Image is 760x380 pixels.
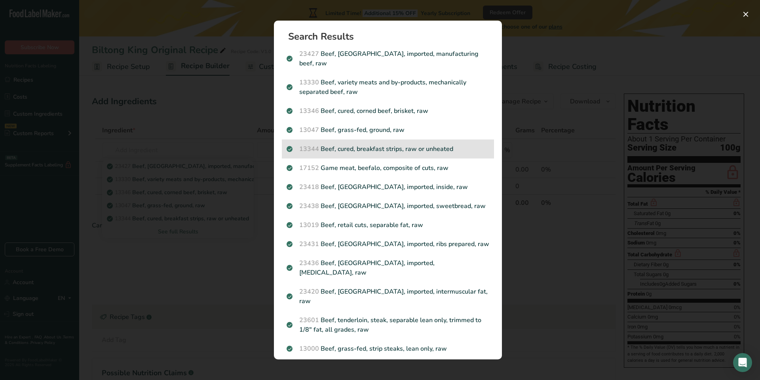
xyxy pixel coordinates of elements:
[299,126,319,134] span: 13047
[287,220,489,230] p: Beef, retail cuts, separable fat, raw
[287,239,489,249] p: Beef, [GEOGRAPHIC_DATA], imported, ribs prepared, raw
[287,182,489,192] p: Beef, [GEOGRAPHIC_DATA], imported, inside, raw
[287,315,489,334] p: Beef, tenderloin, steak, separable lean only, trimmed to 1/8" fat, all grades, raw
[299,344,319,353] span: 13000
[299,183,319,191] span: 23418
[299,221,319,229] span: 13019
[299,316,319,325] span: 23601
[287,287,489,306] p: Beef, [GEOGRAPHIC_DATA], imported, intermuscular fat, raw
[299,145,319,153] span: 13344
[299,259,319,267] span: 23436
[287,344,489,353] p: Beef, grass-fed, strip steaks, lean only, raw
[733,353,752,372] div: Open Intercom Messenger
[299,202,319,210] span: 23438
[299,287,319,296] span: 23420
[287,163,489,173] p: Game meat, beefalo, composite of cuts, raw
[287,201,489,211] p: Beef, [GEOGRAPHIC_DATA], imported, sweetbread, raw
[287,258,489,277] p: Beef, [GEOGRAPHIC_DATA], imported, [MEDICAL_DATA], raw
[287,49,489,68] p: Beef, [GEOGRAPHIC_DATA], imported, manufacturing beef, raw
[299,78,319,87] span: 13330
[287,125,489,135] p: Beef, grass-fed, ground, raw
[299,50,319,58] span: 23427
[287,106,489,116] p: Beef, cured, corned beef, brisket, raw
[299,107,319,115] span: 13346
[287,144,489,154] p: Beef, cured, breakfast strips, raw or unheated
[299,164,319,172] span: 17152
[287,78,489,97] p: Beef, variety meats and by-products, mechanically separated beef, raw
[288,32,494,41] h1: Search Results
[299,240,319,248] span: 23431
